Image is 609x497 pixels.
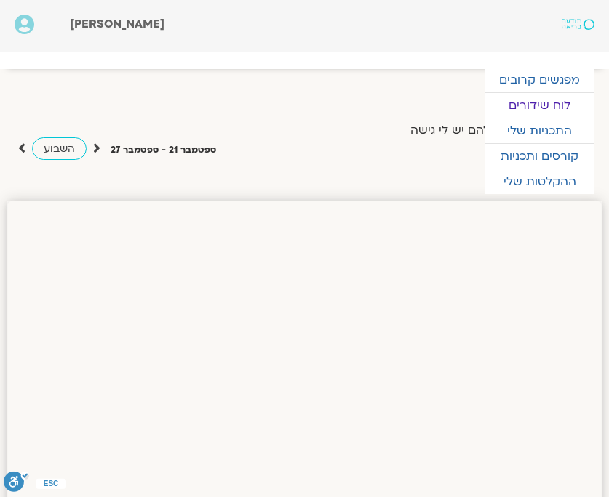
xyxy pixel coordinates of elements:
span: השבוע [44,142,75,155]
p: ספטמבר 21 - ספטמבר 27 [111,142,216,158]
a: התכניות שלי [485,118,594,143]
a: ההקלטות שלי [485,169,594,194]
a: מפגשים קרובים [485,68,594,92]
a: קורסים ותכניות [485,144,594,169]
span: [PERSON_NAME] [70,16,164,32]
a: לוח שידורים [485,93,594,118]
a: השבוע [32,137,87,160]
label: הצג רק הרצאות להם יש לי גישה [410,124,578,137]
